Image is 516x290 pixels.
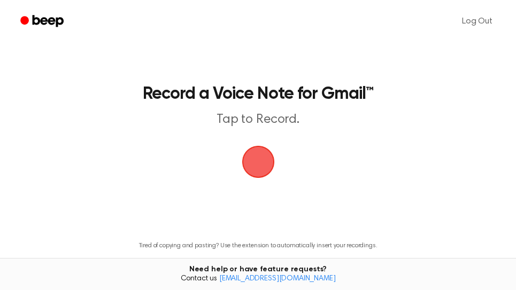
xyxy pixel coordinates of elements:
[139,242,378,250] p: Tired of copying and pasting? Use the extension to automatically insert your recordings.
[6,275,510,284] span: Contact us
[451,9,503,34] a: Log Out
[219,275,336,283] a: [EMAIL_ADDRESS][DOMAIN_NAME]
[13,11,73,32] a: Beep
[115,85,401,103] h1: Record a Voice Note for Gmail™
[242,146,274,178] img: Beep Logo
[115,111,401,129] p: Tap to Record.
